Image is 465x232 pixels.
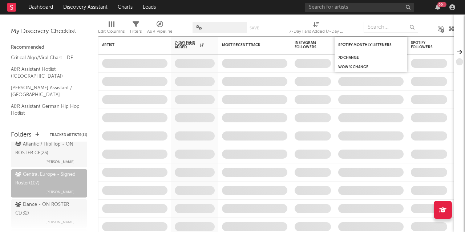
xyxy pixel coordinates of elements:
[147,27,173,36] div: A&R Pipeline
[147,18,173,39] div: A&R Pipeline
[411,41,436,49] div: Spotify Followers
[11,199,87,228] a: Dance - ON ROSTER CE(32)[PERSON_NAME]
[11,131,32,139] div: Folders
[102,43,157,47] div: Artist
[305,3,414,12] input: Search for artists
[11,84,80,99] a: [PERSON_NAME] Assistant / [GEOGRAPHIC_DATA]
[11,43,87,52] div: Recommended
[11,169,87,198] a: Central Europe - Signed Roster(107)[PERSON_NAME]
[364,22,418,33] input: Search...
[338,43,393,47] div: Spotify Monthly Listeners
[50,133,87,137] button: Tracked Artists(11)
[98,18,125,39] div: Edit Columns
[15,200,81,218] div: Dance - ON ROSTER CE ( 32 )
[435,4,440,10] button: 99+
[130,27,142,36] div: Filters
[437,2,446,7] div: 99 +
[45,158,74,166] span: [PERSON_NAME]
[295,41,320,49] div: Instagram Followers
[45,188,74,196] span: [PERSON_NAME]
[250,26,259,30] button: Save
[11,139,87,167] a: Atlantic / HipHop - ON ROSTER CE(23)[PERSON_NAME]
[289,27,344,36] div: 7-Day Fans Added (7-Day Fans Added)
[11,102,80,117] a: A&R Assistant German Hip Hop Hotlist
[338,65,393,69] div: WoW % Change
[130,18,142,39] div: Filters
[175,41,198,49] span: 7-Day Fans Added
[15,140,81,158] div: Atlantic / HipHop - ON ROSTER CE ( 23 )
[15,170,81,188] div: Central Europe - Signed Roster ( 107 )
[98,27,125,36] div: Edit Columns
[222,43,276,47] div: Most Recent Track
[11,54,80,62] a: Critical Algo/Viral Chart - DE
[11,65,80,80] a: A&R Assistant Hotlist ([GEOGRAPHIC_DATA])
[11,27,87,36] div: My Discovery Checklist
[45,218,74,227] span: [PERSON_NAME]
[289,18,344,39] div: 7-Day Fans Added (7-Day Fans Added)
[338,56,393,60] div: 7d Change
